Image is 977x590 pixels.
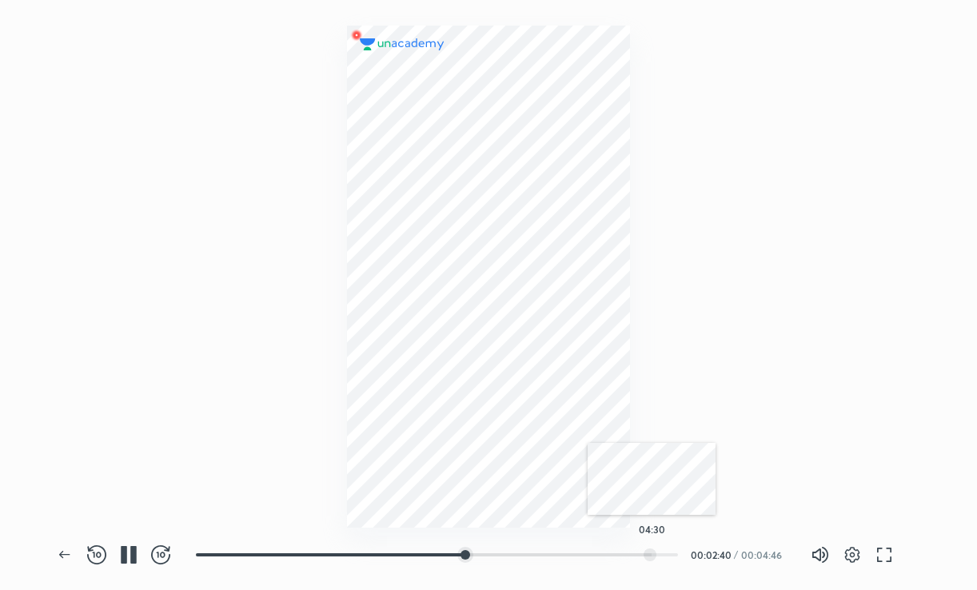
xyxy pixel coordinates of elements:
div: 00:04:46 [741,550,785,560]
img: logo.2a7e12a2.svg [360,38,445,51]
div: / [734,550,738,560]
h5: 04:30 [639,524,665,534]
img: wMgqJGBwKWe8AAAAABJRU5ErkJggg== [347,26,366,45]
div: 00:02:40 [691,550,731,560]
